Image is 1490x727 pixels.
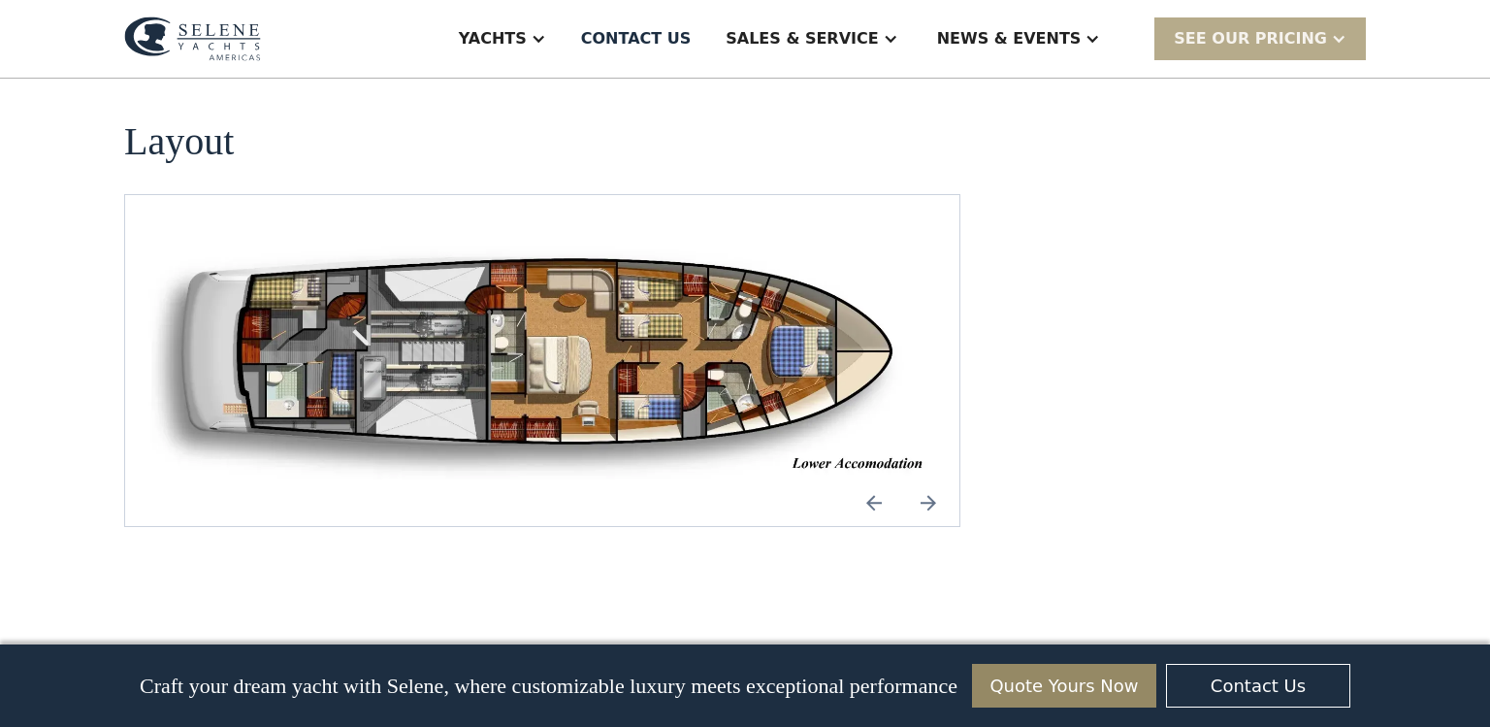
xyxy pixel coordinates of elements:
a: Next slide [905,479,952,526]
span: Tick the box below to receive occasional updates, exclusive offers, and VIP access via text message. [2,662,309,713]
a: Previous slide [851,479,897,526]
a: Contact Us [1166,664,1350,708]
a: Quote Yours Now [972,664,1156,708]
div: News & EVENTS [937,27,1082,50]
div: SEE Our Pricing [1174,27,1327,50]
div: Contact US [581,27,692,50]
div: Sales & Service [726,27,878,50]
h2: Layout [124,120,234,163]
div: Yachts [459,27,527,50]
img: icon [905,479,952,526]
p: Craft your dream yacht with Selene, where customizable luxury meets exceptional performance [140,674,957,699]
img: logo [124,17,261,61]
a: open lightbox [141,242,944,480]
img: icon [851,479,897,526]
div: 3 / 3 [141,242,944,480]
div: SEE Our Pricing [1154,17,1366,59]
